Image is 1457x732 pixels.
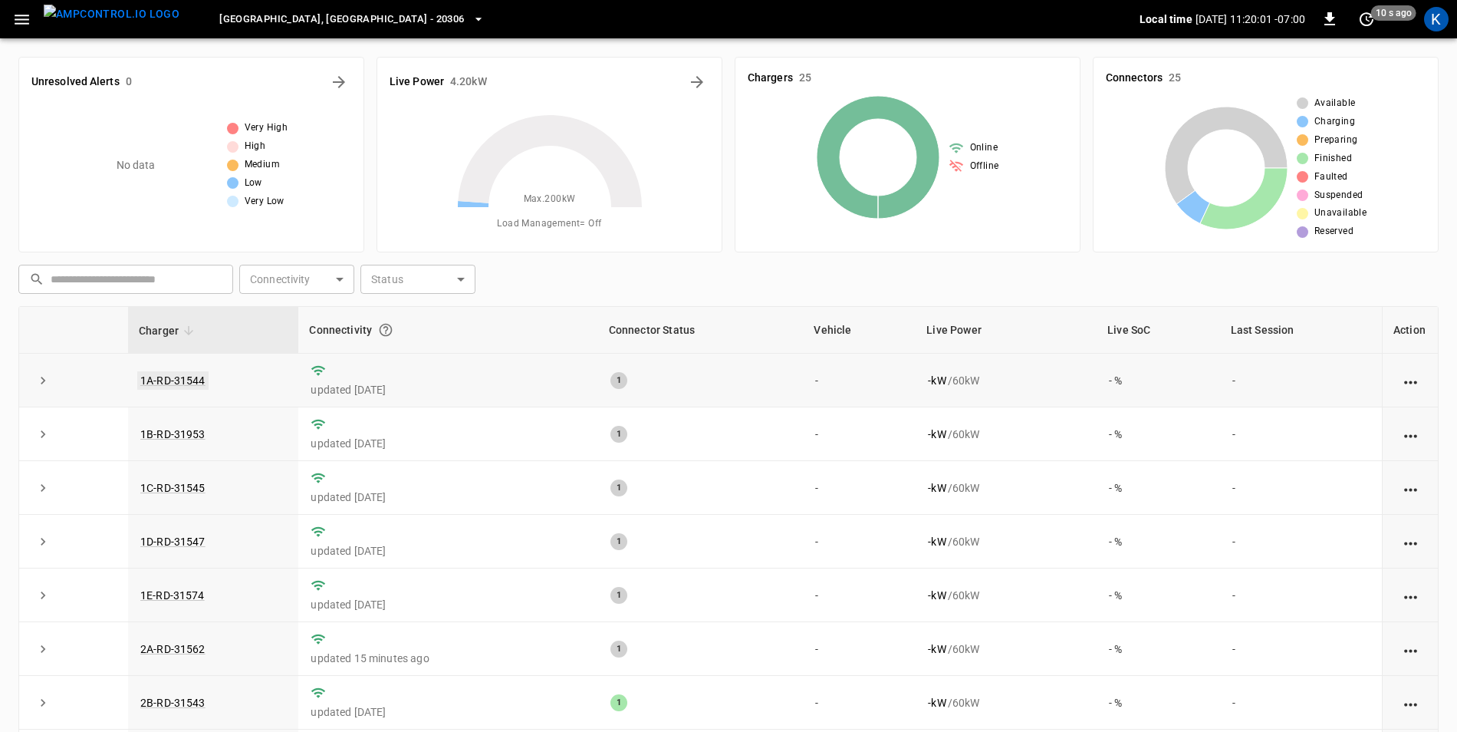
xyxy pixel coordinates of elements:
th: Action [1382,307,1438,354]
td: - % [1097,676,1220,730]
span: Max. 200 kW [524,192,576,207]
span: Online [970,140,998,156]
p: updated 15 minutes ago [311,651,585,666]
span: 10 s ago [1371,5,1416,21]
span: Unavailable [1314,206,1367,221]
span: [GEOGRAPHIC_DATA], [GEOGRAPHIC_DATA] - 20306 [219,11,464,28]
span: Suspended [1314,188,1363,203]
th: Vehicle [803,307,916,354]
p: - kW [928,695,946,711]
span: Charger [139,321,199,340]
td: - [803,515,916,569]
div: / 60 kW [928,427,1084,442]
p: - kW [928,641,946,657]
div: action cell options [1401,534,1420,549]
h6: Unresolved Alerts [31,74,120,91]
span: Reserved [1314,224,1353,239]
p: No data [117,157,156,173]
div: 1 [610,533,627,550]
div: / 60 kW [928,480,1084,496]
p: updated [DATE] [311,543,585,559]
a: 2B-RD-31543 [140,697,206,709]
span: Offline [970,159,999,174]
p: updated [DATE] [311,436,585,451]
a: 1D-RD-31547 [140,536,206,548]
div: 1 [610,587,627,604]
button: expand row [31,691,54,714]
span: Low [245,176,262,191]
button: All Alerts [327,70,351,94]
button: Energy Overview [685,70,709,94]
p: Local time [1140,12,1192,27]
td: - [803,354,916,407]
span: Very High [245,120,288,136]
p: updated [DATE] [311,382,585,397]
span: Charging [1314,114,1355,130]
th: Live SoC [1097,307,1220,354]
div: 1 [610,480,627,496]
div: action cell options [1401,588,1420,603]
p: - kW [928,588,946,603]
td: - [803,461,916,515]
p: updated [DATE] [311,490,585,505]
span: Preparing [1314,133,1358,148]
td: - % [1097,354,1220,407]
th: Last Session [1220,307,1382,354]
a: 1B-RD-31953 [140,428,206,440]
button: expand row [31,530,54,553]
a: 1A-RD-31544 [137,371,209,390]
div: action cell options [1401,427,1420,442]
div: / 60 kW [928,641,1084,657]
td: - [803,676,916,730]
button: expand row [31,369,54,392]
button: expand row [31,584,54,607]
button: expand row [31,476,54,500]
img: ampcontrol.io logo [44,5,179,24]
a: 1C-RD-31545 [140,482,206,494]
p: - kW [928,427,946,442]
div: / 60 kW [928,695,1084,711]
div: / 60 kW [928,373,1084,388]
h6: Live Power [390,74,444,91]
td: - [1220,354,1382,407]
span: Very Low [245,194,284,209]
span: Medium [245,157,280,173]
td: - [1220,407,1382,461]
h6: 25 [799,70,811,87]
p: - kW [928,373,946,388]
div: action cell options [1401,373,1420,388]
td: - [1220,515,1382,569]
p: updated [DATE] [311,597,585,612]
span: Finished [1314,151,1352,167]
div: 1 [610,641,627,658]
div: action cell options [1401,480,1420,496]
td: - % [1097,515,1220,569]
span: Faulted [1314,170,1348,185]
td: - % [1097,461,1220,515]
td: - % [1097,569,1220,622]
a: 2A-RD-31562 [140,643,206,655]
button: expand row [31,638,54,661]
h6: Chargers [748,70,793,87]
td: - [803,407,916,461]
div: action cell options [1401,641,1420,657]
span: Available [1314,96,1356,111]
div: / 60 kW [928,588,1084,603]
td: - [1220,622,1382,676]
td: - [803,622,916,676]
button: Connection between the charger and our software. [372,316,400,344]
td: - [1220,676,1382,730]
div: 1 [610,372,627,389]
div: action cell options [1401,695,1420,711]
span: Load Management = Off [497,216,601,232]
h6: Connectors [1106,70,1163,87]
div: profile-icon [1424,7,1449,31]
td: - [1220,461,1382,515]
h6: 25 [1169,70,1181,87]
a: 1E-RD-31574 [140,589,205,602]
td: - [803,569,916,622]
div: / 60 kW [928,534,1084,549]
th: Live Power [916,307,1097,354]
h6: 0 [126,74,132,91]
p: - kW [928,480,946,496]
